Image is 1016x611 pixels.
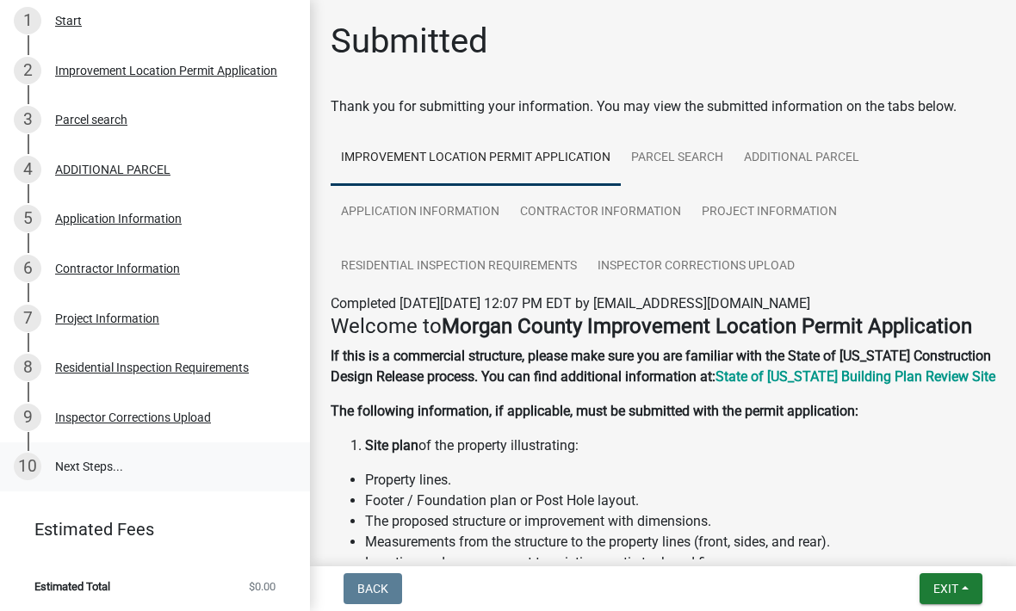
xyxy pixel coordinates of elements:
[249,581,276,592] span: $0.00
[14,106,41,133] div: 3
[365,511,995,532] li: The proposed structure or improvement with dimensions.
[331,295,810,312] span: Completed [DATE][DATE] 12:07 PM EDT by [EMAIL_ADDRESS][DOMAIN_NAME]
[14,205,41,232] div: 5
[55,411,211,423] div: Inspector Corrections Upload
[442,314,972,338] strong: Morgan County Improvement Location Permit Application
[331,348,991,385] strong: If this is a commercial structure, please make sure you are familiar with the State of [US_STATE]...
[34,581,110,592] span: Estimated Total
[365,435,995,456] li: of the property illustrating:
[344,573,402,604] button: Back
[621,131,734,186] a: Parcel search
[331,314,995,339] h4: Welcome to
[933,582,958,596] span: Exit
[510,185,691,240] a: Contractor Information
[14,7,41,34] div: 1
[14,404,41,431] div: 9
[331,131,621,186] a: Improvement Location Permit Application
[587,239,805,294] a: Inspector Corrections Upload
[365,532,995,552] li: Measurements from the structure to the property lines (front, sides, and rear).
[365,470,995,491] li: Property lines.
[55,262,180,275] div: Contractor Information
[14,156,41,183] div: 4
[14,305,41,332] div: 7
[55,361,249,373] div: Residential Inspection Requirements
[55,312,159,324] div: Project Information
[55,114,127,126] div: Parcel search
[14,453,41,480] div: 10
[331,21,488,62] h1: Submitted
[365,491,995,511] li: Footer / Foundation plan or Post Hole layout.
[14,512,282,546] a: Estimated Fees
[55,65,277,77] div: Improvement Location Permit Application
[14,354,41,381] div: 8
[734,131,870,186] a: ADDITIONAL PARCEL
[691,185,847,240] a: Project Information
[55,164,170,176] div: ADDITIONAL PARCEL
[55,213,182,225] div: Application Information
[716,368,995,385] a: State of [US_STATE] Building Plan Review Site
[331,239,587,294] a: Residential Inspection Requirements
[14,57,41,84] div: 2
[357,582,388,596] span: Back
[14,255,41,282] div: 6
[365,552,995,573] li: Location and measurement to existing septic tank and fingers.
[55,15,82,27] div: Start
[365,437,418,454] strong: Site plan
[331,96,995,117] div: Thank you for submitting your information. You may view the submitted information on the tabs below.
[331,185,510,240] a: Application Information
[331,403,858,419] strong: The following information, if applicable, must be submitted with the permit application:
[920,573,982,604] button: Exit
